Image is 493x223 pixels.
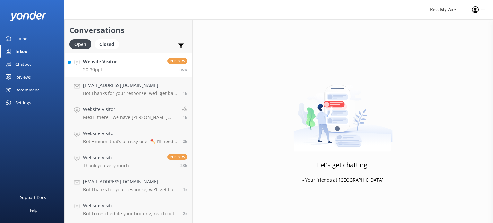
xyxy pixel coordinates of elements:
p: Bot: Thanks for your response, we'll get back to you as soon as we can during opening hours. [83,187,178,193]
a: Closed [95,40,122,47]
div: Home [15,32,27,45]
h4: Website Visitor [83,130,178,137]
a: Website VisitorThank you very much [PERSON_NAME]. I'll do the booking soonReply23h [65,149,192,173]
h2: Conversations [69,24,187,36]
a: [EMAIL_ADDRESS][DOMAIN_NAME]Bot:Thanks for your response, we'll get back to you as soon as we can... [65,173,192,197]
span: Oct 11 2025 04:09pm (UTC +11:00) Australia/Sydney [183,211,187,216]
div: Support Docs [20,191,46,204]
div: Settings [15,96,31,109]
a: Open [69,40,95,47]
a: Website VisitorMe:Hi there - we have [PERSON_NAME] setup for people to play on our large flat scr... [65,101,192,125]
div: Reviews [15,71,31,83]
div: Recommend [15,83,40,96]
h4: [EMAIL_ADDRESS][DOMAIN_NAME] [83,178,178,185]
span: Reply [167,58,187,64]
span: Oct 14 2025 12:54pm (UTC +11:00) Australia/Sydney [183,115,187,120]
p: Bot: To reschedule your booking, reach out to us as early as possible. You can give us a call at ... [83,211,178,217]
div: Inbox [15,45,27,58]
p: Bot: Thanks for your response, we'll get back to you as soon as we can during opening hours. [83,90,178,96]
div: Chatbot [15,58,31,71]
span: Oct 13 2025 12:41pm (UTC +11:00) Australia/Sydney [183,187,187,192]
a: Website VisitorBot:To reschedule your booking, reach out to us as early as possible. You can give... [65,197,192,221]
img: yonder-white-logo.png [10,11,47,21]
p: 20-30ppl [83,67,117,73]
div: Closed [95,39,119,49]
h4: Website Visitor [83,202,178,209]
h4: Website Visitor [83,58,117,65]
a: Website VisitorBot:Hmmm, that’s a tricky one! 🪓 I’ll need to pass this on to the Customer Service... [65,125,192,149]
a: [EMAIL_ADDRESS][DOMAIN_NAME]Bot:Thanks for your response, we'll get back to you as soon as we can... [65,77,192,101]
span: Reply [167,154,187,160]
img: artwork of a man stealing a conversation from at giant smartphone [293,72,393,152]
span: Oct 14 2025 12:36pm (UTC +11:00) Australia/Sydney [183,139,187,144]
span: Oct 14 2025 12:54pm (UTC +11:00) Australia/Sydney [183,90,187,96]
span: Oct 13 2025 03:00pm (UTC +11:00) Australia/Sydney [180,163,187,168]
div: Open [69,39,91,49]
p: Thank you very much [PERSON_NAME]. I'll do the booking soon [83,163,162,168]
p: - Your friends at [GEOGRAPHIC_DATA] [302,176,384,184]
p: Me: Hi there - we have [PERSON_NAME] setup for people to play on our large flat screen TV's in ea... [83,115,177,120]
a: Website Visitor20-30pplReplynow [65,53,192,77]
span: Oct 14 2025 02:49pm (UTC +11:00) Australia/Sydney [179,66,187,72]
div: Help [28,204,37,217]
h3: Let's get chatting! [317,160,369,170]
p: Bot: Hmmm, that’s a tricky one! 🪓 I’ll need to pass this on to the Customer Service Team — someon... [83,139,178,144]
h4: [EMAIL_ADDRESS][DOMAIN_NAME] [83,82,178,89]
h4: Website Visitor [83,106,177,113]
h4: Website Visitor [83,154,162,161]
